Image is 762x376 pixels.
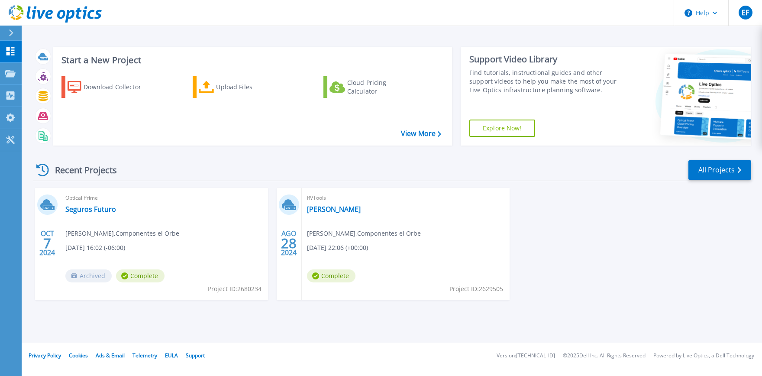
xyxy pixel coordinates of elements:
[497,353,555,359] li: Version: [TECHNICAL_ID]
[307,229,421,238] span: [PERSON_NAME] , Componentes el Orbe
[208,284,262,294] span: Project ID: 2680234
[96,352,125,359] a: Ads & Email
[449,284,503,294] span: Project ID: 2629505
[469,68,617,94] div: Find tutorials, instructional guides and other support videos to help you make the most of your L...
[307,205,361,214] a: [PERSON_NAME]
[323,76,420,98] a: Cloud Pricing Calculator
[65,243,125,253] span: [DATE] 16:02 (-06:00)
[742,9,749,16] span: EF
[216,78,285,96] div: Upload Files
[653,353,754,359] li: Powered by Live Optics, a Dell Technology
[307,243,368,253] span: [DATE] 22:06 (+00:00)
[33,159,129,181] div: Recent Projects
[688,160,751,180] a: All Projects
[132,352,157,359] a: Telemetry
[43,240,51,247] span: 7
[469,54,617,65] div: Support Video Library
[165,352,178,359] a: EULA
[281,240,297,247] span: 28
[307,269,355,282] span: Complete
[39,227,55,259] div: OCT 2024
[116,269,165,282] span: Complete
[563,353,646,359] li: © 2025 Dell Inc. All Rights Reserved
[84,78,153,96] div: Download Collector
[65,269,112,282] span: Archived
[29,352,61,359] a: Privacy Policy
[307,193,504,203] span: RVTools
[469,120,535,137] a: Explore Now!
[61,55,441,65] h3: Start a New Project
[347,78,417,96] div: Cloud Pricing Calculator
[186,352,205,359] a: Support
[401,130,441,138] a: View More
[65,205,116,214] a: Seguros Futuro
[281,227,297,259] div: AGO 2024
[61,76,158,98] a: Download Collector
[193,76,289,98] a: Upload Files
[65,229,179,238] span: [PERSON_NAME] , Componentes el Orbe
[69,352,88,359] a: Cookies
[65,193,263,203] span: Optical Prime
